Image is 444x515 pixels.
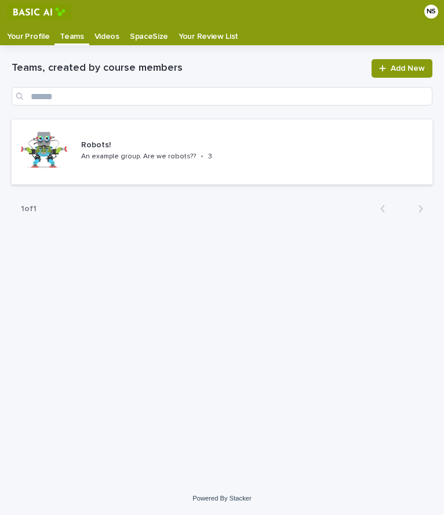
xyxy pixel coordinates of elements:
p: Your Profile [7,23,49,42]
a: Teams [54,23,89,43]
p: An example group. Are we robots?? [81,153,196,161]
p: Videos [94,23,119,42]
a: Robots!An example group. Are we robots??•3 [12,119,432,185]
a: SpaceSize [125,23,173,45]
p: 1 of 1 [12,195,46,223]
a: Add New [372,59,432,78]
button: Back [371,204,402,214]
a: Your Review List [173,23,243,45]
p: Your Review List [179,23,238,42]
a: Powered By Stacker [192,495,251,502]
h1: Teams, created by course members [12,61,365,75]
p: SpaceSize [130,23,168,42]
img: RtIB8pj2QQiOZo6waziI [7,4,71,19]
p: • [201,153,203,161]
p: Teams [60,23,83,42]
p: Robots! [81,140,242,150]
a: Videos [89,23,125,45]
button: Next [402,204,432,214]
span: Add New [391,64,425,72]
input: Search [12,87,432,106]
p: 3 [208,153,212,161]
div: NS [424,5,438,19]
a: Your Profile [2,23,54,45]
